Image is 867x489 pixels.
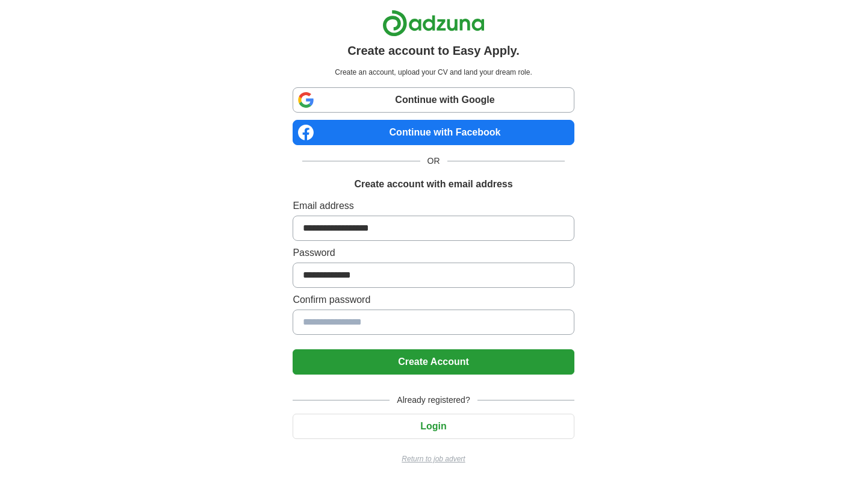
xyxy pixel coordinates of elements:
[390,394,477,406] span: Already registered?
[420,155,447,167] span: OR
[293,246,574,260] label: Password
[295,67,571,78] p: Create an account, upload your CV and land your dream role.
[293,453,574,464] a: Return to job advert
[347,42,520,60] h1: Create account to Easy Apply.
[293,349,574,375] button: Create Account
[293,199,574,213] label: Email address
[293,421,574,431] a: Login
[354,177,512,192] h1: Create account with email address
[293,414,574,439] button: Login
[293,87,574,113] a: Continue with Google
[293,293,574,307] label: Confirm password
[382,10,485,37] img: Adzuna logo
[293,120,574,145] a: Continue with Facebook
